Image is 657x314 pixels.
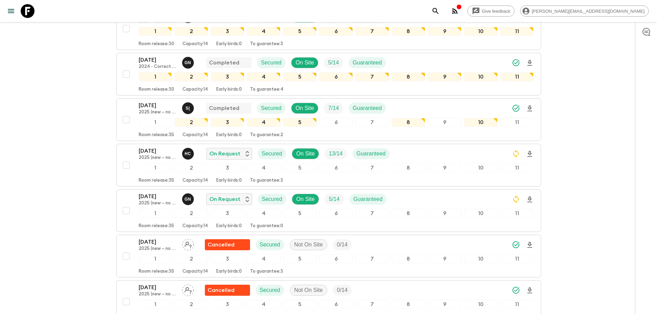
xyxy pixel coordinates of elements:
[283,209,317,218] div: 5
[392,254,425,263] div: 8
[182,269,208,274] p: Capacity: 14
[4,4,18,18] button: menu
[353,59,382,67] p: Guaranteed
[116,53,541,95] button: [DATE]2024 - Correct Version (old)Genie NamCompletedSecuredOn SiteTrip FillGuaranteed123456789101...
[500,27,534,36] div: 11
[182,41,208,47] p: Capacity: 14
[356,163,389,172] div: 7
[428,118,461,127] div: 9
[250,223,283,229] p: To guarantee: 0
[283,300,317,309] div: 5
[283,163,317,172] div: 5
[216,132,242,138] p: Early birds: 0
[116,144,541,186] button: [DATE]2025 (new – no [DEMOGRAPHIC_DATA] stay)Heeyoung ChoOn RequestSecuredOn SiteTrip FillGuarant...
[182,178,208,183] p: Capacity: 14
[182,87,208,92] p: Capacity: 14
[257,103,286,114] div: Secured
[175,209,208,218] div: 2
[247,254,280,263] div: 4
[208,241,235,249] p: Cancelled
[296,104,314,112] p: On Site
[291,57,318,68] div: On Site
[319,254,353,263] div: 6
[261,59,282,67] p: Secured
[139,201,177,206] p: 2025 (new – no [DEMOGRAPHIC_DATA] stay)
[250,132,283,138] p: To guarantee: 2
[139,101,177,110] p: [DATE]
[464,118,498,127] div: 10
[296,150,315,158] p: On Site
[512,241,520,249] svg: Synced Successfully
[464,163,498,172] div: 10
[428,300,461,309] div: 9
[337,286,348,294] p: 0 / 14
[428,72,461,81] div: 9
[209,150,240,158] p: On Request
[256,285,285,296] div: Secured
[512,195,520,203] svg: Sync Required - Changes detected
[392,163,425,172] div: 8
[392,72,425,81] div: 8
[528,9,648,14] span: [PERSON_NAME][EMAIL_ADDRESS][DOMAIN_NAME]
[247,209,280,218] div: 4
[328,59,339,67] p: 5 / 14
[464,27,498,36] div: 10
[139,300,172,309] div: 1
[464,300,498,309] div: 10
[500,163,534,172] div: 11
[260,241,280,249] p: Secured
[209,104,239,112] p: Completed
[247,72,280,81] div: 4
[182,223,208,229] p: Capacity: 14
[428,163,461,172] div: 9
[211,118,244,127] div: 3
[116,98,541,141] button: [DATE]2025 (new – no [DEMOGRAPHIC_DATA] stay)Sam (Sangwoo) KimCompletedSecuredOn SiteTrip FillGua...
[478,9,514,14] span: Give feedback
[292,194,319,205] div: On Site
[354,195,383,203] p: Guaranteed
[139,27,172,36] div: 1
[392,118,425,127] div: 8
[325,194,344,205] div: Trip Fill
[139,254,172,263] div: 1
[208,286,235,294] p: Cancelled
[211,27,244,36] div: 3
[139,163,172,172] div: 1
[290,239,327,250] div: Not On Site
[250,178,283,183] p: To guarantee: 3
[291,103,318,114] div: On Site
[526,150,534,158] svg: Download Onboarding
[261,104,282,112] p: Secured
[319,163,353,172] div: 6
[464,72,498,81] div: 10
[139,87,174,92] p: Room release: 30
[139,269,174,274] p: Room release: 35
[296,195,315,203] p: On Site
[283,254,317,263] div: 5
[185,151,191,156] p: H C
[139,147,177,155] p: [DATE]
[319,300,353,309] div: 6
[139,246,177,252] p: 2025 (new – no [DEMOGRAPHIC_DATA] stay)
[520,6,649,17] div: [PERSON_NAME][EMAIL_ADDRESS][DOMAIN_NAME]
[139,41,174,47] p: Room release: 30
[325,148,347,159] div: Trip Fill
[500,209,534,218] div: 11
[337,241,348,249] p: 0 / 14
[356,300,389,309] div: 7
[209,59,239,67] p: Completed
[139,292,177,297] p: 2025 (new – no [DEMOGRAPHIC_DATA] stay)
[250,41,283,47] p: To guarantee: 3
[175,300,208,309] div: 2
[216,269,242,274] p: Early birds: 0
[211,163,244,172] div: 3
[211,300,244,309] div: 3
[182,241,194,246] span: Assign pack leader
[526,195,534,204] svg: Download Onboarding
[185,196,191,202] p: G N
[356,254,389,263] div: 7
[139,155,177,161] p: 2025 (new – no [DEMOGRAPHIC_DATA] stay)
[175,27,208,36] div: 2
[247,300,280,309] div: 4
[283,118,317,127] div: 5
